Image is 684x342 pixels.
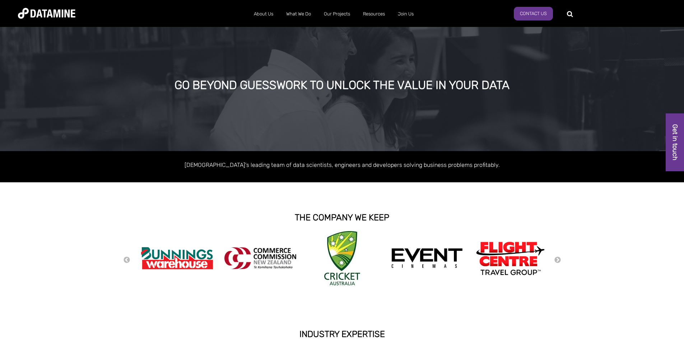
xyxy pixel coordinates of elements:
strong: INDUSTRY EXPERTISE [299,329,385,339]
button: Next [554,256,561,264]
img: Cricket Australia [324,231,360,285]
div: GO BEYOND GUESSWORK TO UNLOCK THE VALUE IN YOUR DATA [78,79,606,92]
img: Datamine [18,8,75,19]
p: [DEMOGRAPHIC_DATA]'s leading team of data scientists, engineers and developers solving business p... [138,160,547,170]
a: Join Us [391,5,420,23]
button: Previous [123,256,130,264]
a: Contact Us [514,7,553,20]
img: Bunnings Warehouse [141,245,213,272]
a: Resources [357,5,391,23]
strong: THE COMPANY WE KEEP [295,212,389,222]
a: About Us [247,5,280,23]
img: Flight Centre [474,240,546,277]
img: event cinemas [391,248,463,269]
img: commercecommission [224,247,296,269]
a: What We Do [280,5,317,23]
a: Our Projects [317,5,357,23]
a: Get in touch [666,113,684,171]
